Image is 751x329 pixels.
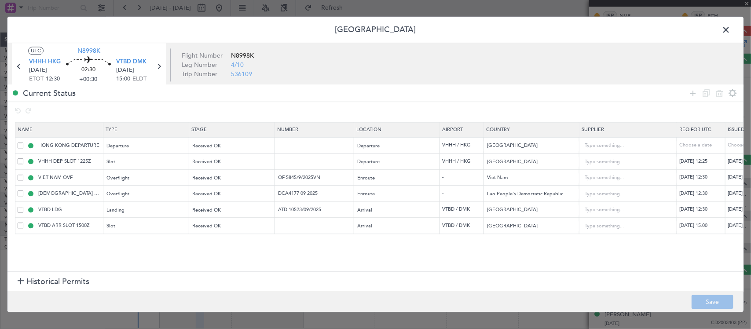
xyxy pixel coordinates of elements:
div: [DATE] 12:30 [679,190,725,197]
input: Type something... [585,204,664,217]
div: [DATE] 15:00 [679,222,725,230]
input: Type something... [585,155,664,168]
div: Choose a date [679,142,725,150]
div: [DATE] 12:30 [679,174,725,182]
input: Type something... [585,219,664,233]
input: Type something... [585,139,664,153]
header: [GEOGRAPHIC_DATA] [7,17,744,43]
div: [DATE] 12:25 [679,158,725,165]
div: [DATE] 12:30 [679,206,725,214]
span: Supplier [582,126,604,133]
input: Type something... [585,187,664,201]
span: Req For Utc [679,126,711,133]
input: Type something... [585,172,664,185]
